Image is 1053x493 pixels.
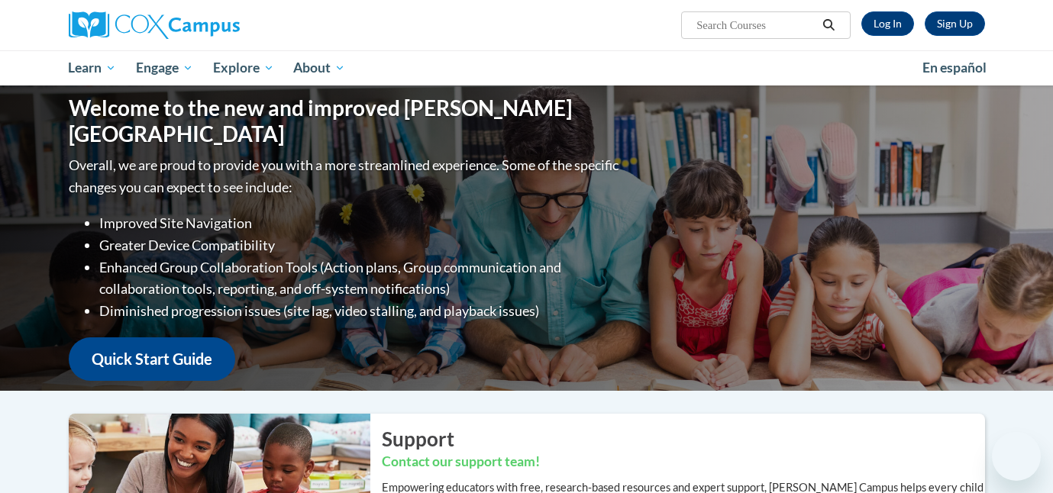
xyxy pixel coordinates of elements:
span: Explore [213,59,274,77]
a: Cox Campus [69,11,359,39]
span: About [293,59,345,77]
li: Diminished progression issues (site lag, video stalling, and playback issues) [99,300,622,322]
p: Overall, we are proud to provide you with a more streamlined experience. Some of the specific cha... [69,154,622,198]
a: Learn [59,50,127,85]
a: En español [912,52,996,84]
a: Explore [203,50,284,85]
h2: Support [382,425,985,453]
h1: Welcome to the new and improved [PERSON_NAME][GEOGRAPHIC_DATA] [69,95,622,147]
img: Cox Campus [69,11,240,39]
div: Main menu [46,50,1008,85]
li: Improved Site Navigation [99,212,622,234]
a: Log In [861,11,914,36]
h3: Contact our support team! [382,453,985,472]
a: Quick Start Guide [69,337,235,381]
li: Enhanced Group Collaboration Tools (Action plans, Group communication and collaboration tools, re... [99,256,622,301]
span: Engage [136,59,193,77]
input: Search Courses [695,16,817,34]
a: About [283,50,355,85]
a: Register [925,11,985,36]
a: Engage [126,50,203,85]
span: Learn [68,59,116,77]
iframe: Button to launch messaging window [992,432,1041,481]
button: Search [817,16,840,34]
span: En español [922,60,987,76]
li: Greater Device Compatibility [99,234,622,256]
